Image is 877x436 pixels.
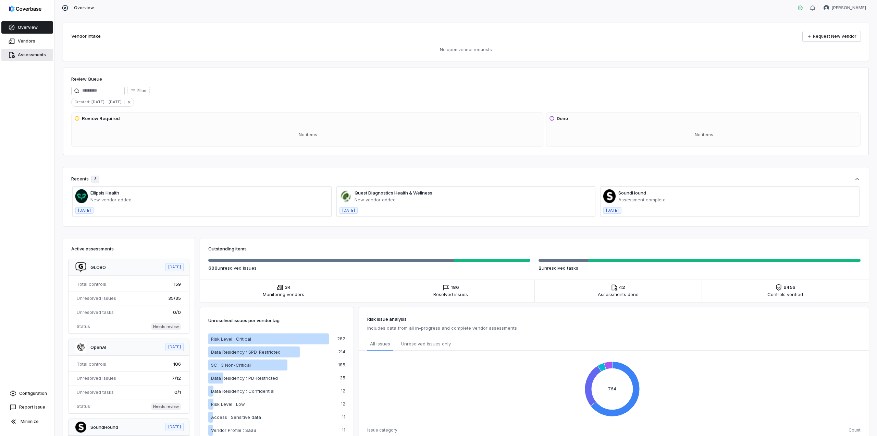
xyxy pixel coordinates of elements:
p: Risk Level : Critical [211,335,251,342]
button: Jesse Nord avatar[PERSON_NAME] [819,3,870,13]
a: Quest Diagnostics Health & Wellness [355,190,432,196]
a: Overview [1,21,53,34]
p: Includes data from all in-progress and complete vendor assessments [367,324,861,332]
h2: Vendor Intake [71,33,101,40]
p: Data Residency : Confidential [211,388,274,394]
span: 34 [285,284,291,291]
button: Report Issue [3,401,52,413]
p: 11 [342,415,345,419]
h1: Review Queue [71,76,102,83]
h3: Active assessments [71,245,186,252]
p: Access : Sensitive data [211,414,261,421]
text: 764 [608,386,616,391]
span: Resolved issues [433,291,468,298]
button: Recents3 [71,176,861,182]
p: Data Residency : PD-Restricted [211,375,278,381]
p: SC : 3 Non-Critical [211,362,251,368]
a: GLOBO [90,264,106,270]
img: logo-D7KZi-bG.svg [9,5,41,12]
span: [DATE] - [DATE] [91,99,124,105]
p: 11 [342,428,345,432]
span: Unresolved issues only [401,340,451,348]
span: [PERSON_NAME] [832,5,866,11]
div: No items [549,126,859,144]
span: 9456 [783,284,795,291]
a: Ellipsis Health [90,190,119,196]
h3: Review Required [82,115,120,122]
h3: Risk issue analysis [367,316,861,322]
p: 214 [338,350,345,354]
span: Controls verified [767,291,803,298]
a: Configuration [3,387,52,400]
p: 35 [340,376,345,380]
h3: Done [557,115,568,122]
p: 282 [337,337,345,341]
p: Vendor Profile : SaaS [211,427,256,434]
span: Created : [72,99,91,105]
button: Minimize [3,415,52,428]
span: Overview [74,5,94,11]
p: 185 [338,363,345,367]
span: 2 [539,265,542,271]
span: 186 [451,284,459,291]
img: Jesse Nord avatar [824,5,829,11]
h3: Outstanding items [208,245,861,252]
div: No items [74,126,542,144]
span: 42 [619,284,625,291]
p: Data Residency : SPD-Restricted [211,349,281,355]
span: All issues [370,340,390,347]
span: Assessments done [598,291,639,298]
p: Unresolved issues per vendor tag [208,316,280,325]
button: Filter [127,87,150,95]
span: Filter [137,88,147,93]
p: No open vendor requests [71,47,861,52]
p: Risk Level : Low [211,401,245,408]
span: 600 [208,265,218,271]
span: Monitoring vendors [263,291,304,298]
a: Request New Vendor [803,31,861,42]
a: Assessments [1,49,53,61]
p: unresolved issue s [208,264,530,271]
div: Recents [71,176,99,182]
a: Vendors [1,35,53,47]
span: 3 [94,176,97,181]
p: 12 [341,402,345,406]
a: OpenAI [90,344,106,350]
span: Count [849,427,861,433]
span: Issue category [367,427,397,433]
a: SoundHound [618,190,646,196]
p: 12 [341,389,345,393]
p: unresolved task s [539,264,861,271]
a: SoundHound [90,424,118,430]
